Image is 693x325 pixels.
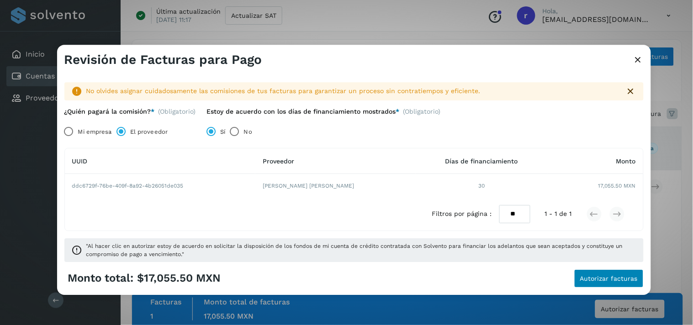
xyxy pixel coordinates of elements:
[72,157,88,165] span: UUID
[64,52,262,68] h3: Revisión de Facturas para Pago
[432,210,492,219] span: Filtros por página :
[416,174,548,198] td: 30
[86,242,636,258] span: "Al hacer clic en autorizar estoy de acuerdo en solicitar la disposición de los fondos de mi cuen...
[159,108,196,115] span: (Obligatorio)
[78,123,112,141] label: Mi empresa
[255,174,416,198] td: [PERSON_NAME] [PERSON_NAME]
[86,86,618,96] div: No olvides asignar cuidadosamente las comisiones de tus facturas para garantizar un proceso sin c...
[574,269,644,288] button: Autorizar facturas
[580,275,638,282] span: Autorizar facturas
[598,182,636,190] span: 17,055.50 MXN
[68,272,134,285] span: Monto total:
[64,108,155,115] label: ¿Quién pagará la comisión?
[244,123,252,141] label: No
[65,174,255,198] td: ddc6729f-76be-409f-8a92-4b26051de035
[130,123,168,141] label: El proveedor
[207,108,400,115] label: Estoy de acuerdo con los días de financiamiento mostrados
[445,157,518,165] span: Días de financiamiento
[138,272,221,285] span: $17,055.50 MXN
[616,157,636,165] span: Monto
[545,210,572,219] span: 1 - 1 de 1
[263,157,294,165] span: Proveedor
[403,108,441,119] span: (Obligatorio)
[221,123,226,141] label: Sí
